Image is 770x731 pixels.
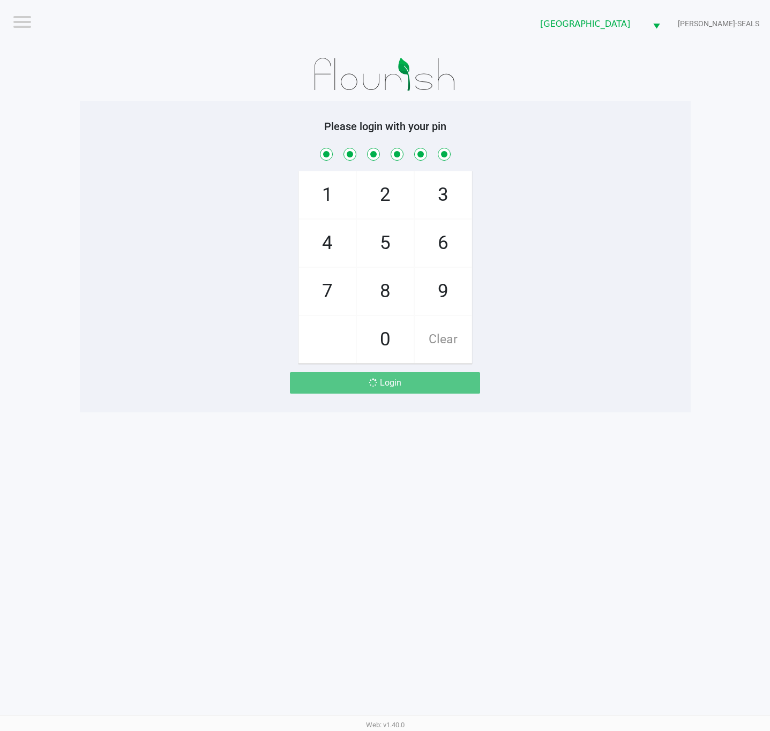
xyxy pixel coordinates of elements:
span: 2 [357,171,414,218]
span: 5 [357,220,414,267]
span: 3 [415,171,472,218]
span: [GEOGRAPHIC_DATA] [540,18,640,31]
span: 4 [299,220,356,267]
span: 8 [357,268,414,315]
span: 6 [415,220,472,267]
span: 7 [299,268,356,315]
span: Web: v1.40.0 [366,721,405,729]
span: 1 [299,171,356,218]
span: [PERSON_NAME]-SEALS [678,18,759,29]
span: 0 [357,316,414,363]
button: Select [646,11,667,36]
span: 9 [415,268,472,315]
h5: Please login with your pin [88,120,683,133]
span: Clear [415,316,472,363]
